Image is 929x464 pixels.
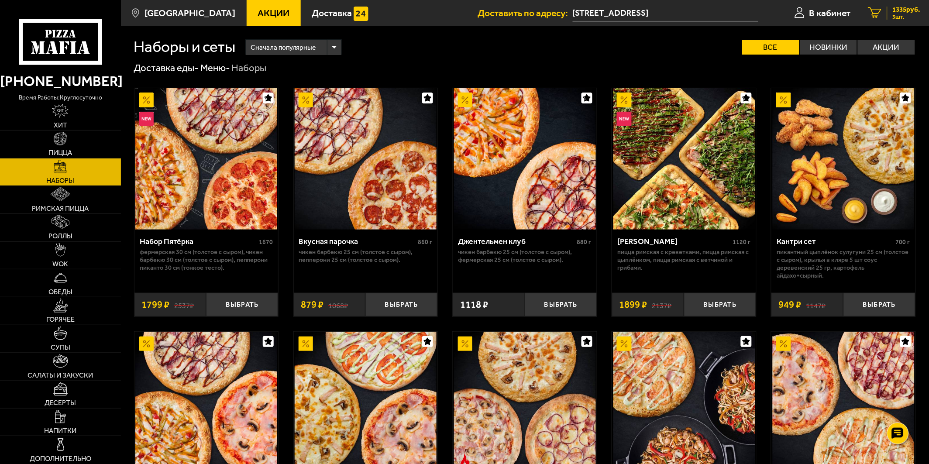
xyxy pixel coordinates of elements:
[684,293,756,316] button: Выбрать
[32,205,89,212] span: Римская пицца
[776,337,791,351] img: Акционный
[295,88,437,230] img: Вкусная парочка
[46,177,74,184] span: Наборы
[617,112,631,126] img: Новинка
[134,62,199,74] a: Доставка еды-
[733,238,751,246] span: 1120 г
[577,238,592,246] span: 880 г
[806,300,826,309] s: 1147 ₽
[354,7,368,21] img: 15daf4d41897b9f0e9f617042186c801.svg
[48,289,72,296] span: Обеды
[773,88,915,230] img: Кантри сет
[139,93,154,107] img: Акционный
[858,40,915,55] label: Акции
[779,300,802,309] span: 949 ₽
[30,455,91,462] span: Дополнительно
[365,293,437,316] button: Выбрать
[139,337,154,351] img: Акционный
[454,88,596,230] img: Джентельмен клуб
[893,7,920,14] span: 1335 руб.
[140,237,257,246] div: Набор Пятёрка
[893,14,920,20] span: 3 шт.
[51,344,70,351] span: Супы
[777,237,894,246] div: Кантри сет
[44,427,76,434] span: Напитки
[259,238,273,246] span: 1670
[458,93,472,107] img: Акционный
[458,248,592,264] p: Чикен Барбекю 25 см (толстое с сыром), Фермерская 25 см (толстое с сыром).
[258,8,289,17] span: Акции
[619,300,647,309] span: 1899 ₽
[618,248,751,272] p: Пицца Римская с креветками, Пицца Римская с цыплёнком, Пицца Римская с ветчиной и грибами.
[617,93,631,107] img: Акционный
[299,248,432,264] p: Чикен Барбекю 25 см (толстое с сыром), Пепперони 25 см (толстое с сыром).
[573,5,759,21] span: Наличная улица, 36к5
[134,88,279,230] a: АкционныйНовинкаНабор Пятёрка
[328,300,348,309] s: 1068 ₽
[771,88,915,230] a: АкционныйКантри сет
[231,62,266,75] div: Наборы
[46,316,75,323] span: Горячее
[45,399,76,406] span: Десерты
[478,8,573,17] span: Доставить по адресу:
[612,88,756,230] a: АкционныйНовинкаМама Миа
[299,337,313,351] img: Акционный
[458,237,575,246] div: Джентельмен клуб
[48,149,72,156] span: Пицца
[134,39,236,55] h1: Наборы и сеты
[52,261,68,268] span: WOK
[299,93,313,107] img: Акционный
[418,238,432,246] span: 860 г
[294,88,438,230] a: АкционныйВкусная парочка
[453,88,597,230] a: АкционныйДжентельмен клуб
[776,93,791,107] img: Акционный
[140,248,273,272] p: Фермерская 30 см (толстое с сыром), Чикен Барбекю 30 см (толстое с сыром), Пепперони Пиканто 30 с...
[613,88,755,230] img: Мама Миа
[896,238,910,246] span: 700 г
[573,5,759,21] input: Ваш адрес доставки
[652,300,672,309] s: 2137 ₽
[809,8,851,17] span: В кабинет
[141,300,169,309] span: 1799 ₽
[251,38,316,57] span: Сначала популярные
[777,248,910,279] p: Пикантный цыплёнок сулугуни 25 см (толстое с сыром), крылья в кляре 5 шт соус деревенский 25 гр, ...
[800,40,857,55] label: Новинки
[54,122,67,129] span: Хит
[301,300,323,309] span: 879 ₽
[843,293,915,316] button: Выбрать
[174,300,194,309] s: 2537 ₽
[618,237,731,246] div: [PERSON_NAME]
[299,237,416,246] div: Вкусная парочка
[28,372,93,379] span: Салаты и закуски
[200,62,230,74] a: Меню-
[135,88,277,230] img: Набор Пятёрка
[742,40,799,55] label: Все
[206,293,278,316] button: Выбрать
[525,293,597,316] button: Выбрать
[460,300,488,309] span: 1118 ₽
[312,8,352,17] span: Доставка
[139,112,154,126] img: Новинка
[48,233,72,240] span: Роллы
[617,337,631,351] img: Акционный
[145,8,235,17] span: [GEOGRAPHIC_DATA]
[458,337,472,351] img: Акционный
